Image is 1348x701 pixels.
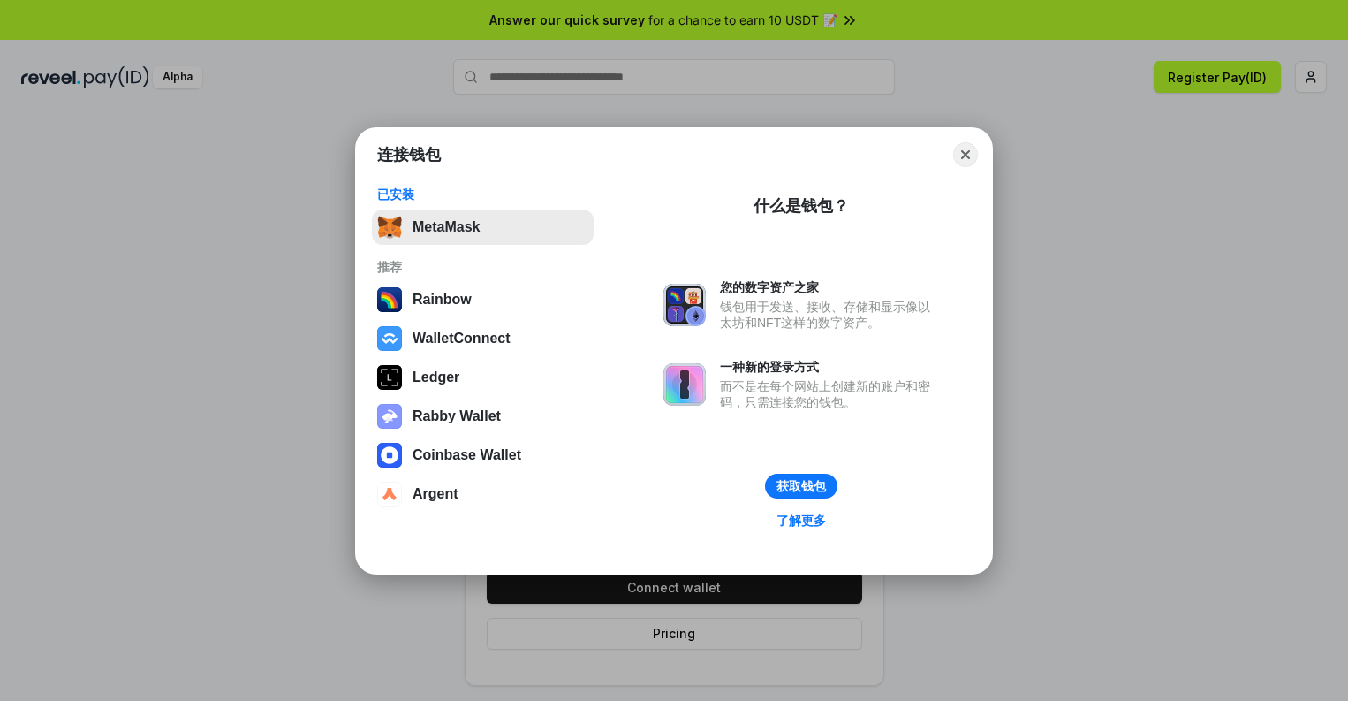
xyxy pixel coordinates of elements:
button: Coinbase Wallet [372,438,594,473]
img: svg+xml,%3Csvg%20fill%3D%22none%22%20height%3D%2233%22%20viewBox%3D%220%200%2035%2033%22%20width%... [377,215,402,240]
div: 推荐 [377,259,588,275]
img: svg+xml,%3Csvg%20xmlns%3D%22http%3A%2F%2Fwww.w3.org%2F2000%2Fsvg%22%20fill%3D%22none%22%20viewBox... [663,284,706,326]
img: svg+xml,%3Csvg%20width%3D%2228%22%20height%3D%2228%22%20viewBox%3D%220%200%2028%2028%22%20fill%3D... [377,482,402,507]
div: Coinbase Wallet [413,447,521,463]
button: Argent [372,476,594,512]
h1: 连接钱包 [377,144,441,165]
div: 您的数字资产之家 [720,279,939,295]
img: svg+xml,%3Csvg%20xmlns%3D%22http%3A%2F%2Fwww.w3.org%2F2000%2Fsvg%22%20fill%3D%22none%22%20viewBox... [377,404,402,429]
div: 获取钱包 [776,478,826,494]
img: svg+xml,%3Csvg%20width%3D%22120%22%20height%3D%22120%22%20viewBox%3D%220%200%20120%20120%22%20fil... [377,287,402,312]
div: WalletConnect [413,331,511,347]
div: 了解更多 [776,513,826,529]
div: 一种新的登录方式 [720,359,939,375]
button: Close [953,142,978,167]
a: 了解更多 [766,509,837,532]
button: Ledger [372,360,594,395]
button: Rainbow [372,282,594,317]
div: MetaMask [413,219,480,235]
div: Rainbow [413,292,472,308]
img: svg+xml,%3Csvg%20xmlns%3D%22http%3A%2F%2Fwww.w3.org%2F2000%2Fsvg%22%20width%3D%2228%22%20height%3... [377,365,402,390]
button: Rabby Wallet [372,399,594,434]
div: 钱包用于发送、接收、存储和显示像以太坊和NFT这样的数字资产。 [720,299,939,331]
div: Ledger [413,370,459,385]
button: MetaMask [372,210,594,245]
img: svg+xml,%3Csvg%20width%3D%2228%22%20height%3D%2228%22%20viewBox%3D%220%200%2028%2028%22%20fill%3D... [377,326,402,351]
button: WalletConnect [372,321,594,356]
div: Argent [413,486,458,502]
button: 获取钱包 [765,474,837,499]
div: 已安装 [377,187,588,202]
div: Rabby Wallet [413,408,501,424]
div: 而不是在每个网站上创建新的账户和密码，只需连接您的钱包。 [720,378,939,410]
div: 什么是钱包？ [754,195,849,217]
img: svg+xml,%3Csvg%20xmlns%3D%22http%3A%2F%2Fwww.w3.org%2F2000%2Fsvg%22%20fill%3D%22none%22%20viewBox... [663,363,706,406]
img: svg+xml,%3Csvg%20width%3D%2228%22%20height%3D%2228%22%20viewBox%3D%220%200%2028%2028%22%20fill%3D... [377,443,402,468]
